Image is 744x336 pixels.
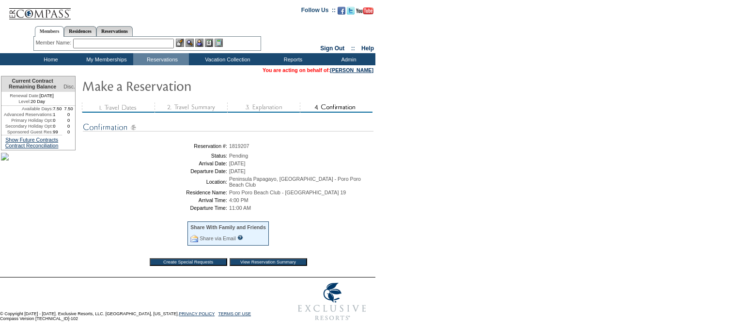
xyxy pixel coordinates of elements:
a: Help [361,45,374,52]
img: View [186,39,194,47]
span: :: [351,45,355,52]
td: Home [22,53,77,65]
img: step1_state3.gif [82,102,155,113]
img: Follow us on Twitter [347,7,355,15]
span: Disc. [63,84,75,89]
img: Reservations [205,39,213,47]
a: Show Future Contracts [5,137,58,143]
td: Sponsored Guest Res: [1,129,53,135]
td: Vacation Collection [189,53,264,65]
span: [DATE] [229,168,246,174]
span: Level: [18,99,31,104]
td: [DATE] [1,92,62,99]
span: Peninsula Papagayo, [GEOGRAPHIC_DATA] - Poro Poro Beach Club [229,176,361,188]
input: View Reservation Summary [230,258,307,266]
span: 1819207 [229,143,249,149]
td: 0 [62,112,75,117]
img: Exclusive Resorts [289,278,375,326]
td: Arrival Time: [85,197,227,203]
a: Follow us on Twitter [347,10,355,15]
a: Become our fan on Facebook [338,10,345,15]
a: Reservations [96,26,133,36]
img: b_calculator.gif [215,39,223,47]
a: [PERSON_NAME] [330,67,373,73]
td: 0 [53,123,62,129]
span: 11:00 AM [229,205,251,211]
span: Poro Poro Beach Club - [GEOGRAPHIC_DATA] 19 [229,190,346,195]
td: 7.50 [62,106,75,112]
td: Reports [264,53,320,65]
input: Create Special Requests [150,258,227,266]
td: 1 [53,112,62,117]
div: Member Name: [36,39,73,47]
div: Share With Family and Friends [190,224,266,230]
a: Subscribe to our YouTube Channel [356,10,373,15]
a: Share via Email [200,235,236,241]
td: Status: [85,153,227,159]
td: Arrival Date: [85,161,227,166]
img: b_edit.gif [176,39,184,47]
td: Secondary Holiday Opt: [1,123,53,129]
span: 4:00 PM [229,197,248,203]
a: Residences [64,26,96,36]
td: Reservations [133,53,189,65]
td: My Memberships [77,53,133,65]
td: 7.50 [53,106,62,112]
td: Follow Us :: [301,6,336,17]
img: step4_state2.gif [300,102,372,113]
td: Departure Time: [85,205,227,211]
a: TERMS OF USE [218,311,251,316]
td: 0 [62,123,75,129]
td: 0 [62,117,75,123]
td: Advanced Reservations: [1,112,53,117]
a: Sign Out [320,45,344,52]
img: Make Reservation [82,76,276,95]
img: Impersonate [195,39,203,47]
td: Available Days: [1,106,53,112]
td: 0 [53,117,62,123]
td: Residence Name: [85,190,227,195]
img: step3_state3.gif [227,102,300,113]
a: Members [35,26,64,37]
img: step2_state3.gif [155,102,227,113]
input: What is this? [237,235,243,240]
span: You are acting on behalf of: [263,67,373,73]
td: Reservation #: [85,143,227,149]
img: Subscribe to our YouTube Channel [356,7,373,15]
td: Departure Date: [85,168,227,174]
img: Shot-42-087.jpg [1,153,9,161]
td: 20 Day [1,99,62,106]
span: Pending [229,153,248,159]
td: Current Contract Remaining Balance [1,76,62,92]
span: [DATE] [229,161,246,166]
td: 0 [62,129,75,135]
a: Contract Reconciliation [5,143,59,148]
td: Primary Holiday Opt: [1,117,53,123]
img: Become our fan on Facebook [338,7,345,15]
a: PRIVACY POLICY [179,311,215,316]
td: 99 [53,129,62,135]
span: Renewal Date: [10,93,39,99]
td: Admin [320,53,375,65]
td: Location: [85,176,227,188]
